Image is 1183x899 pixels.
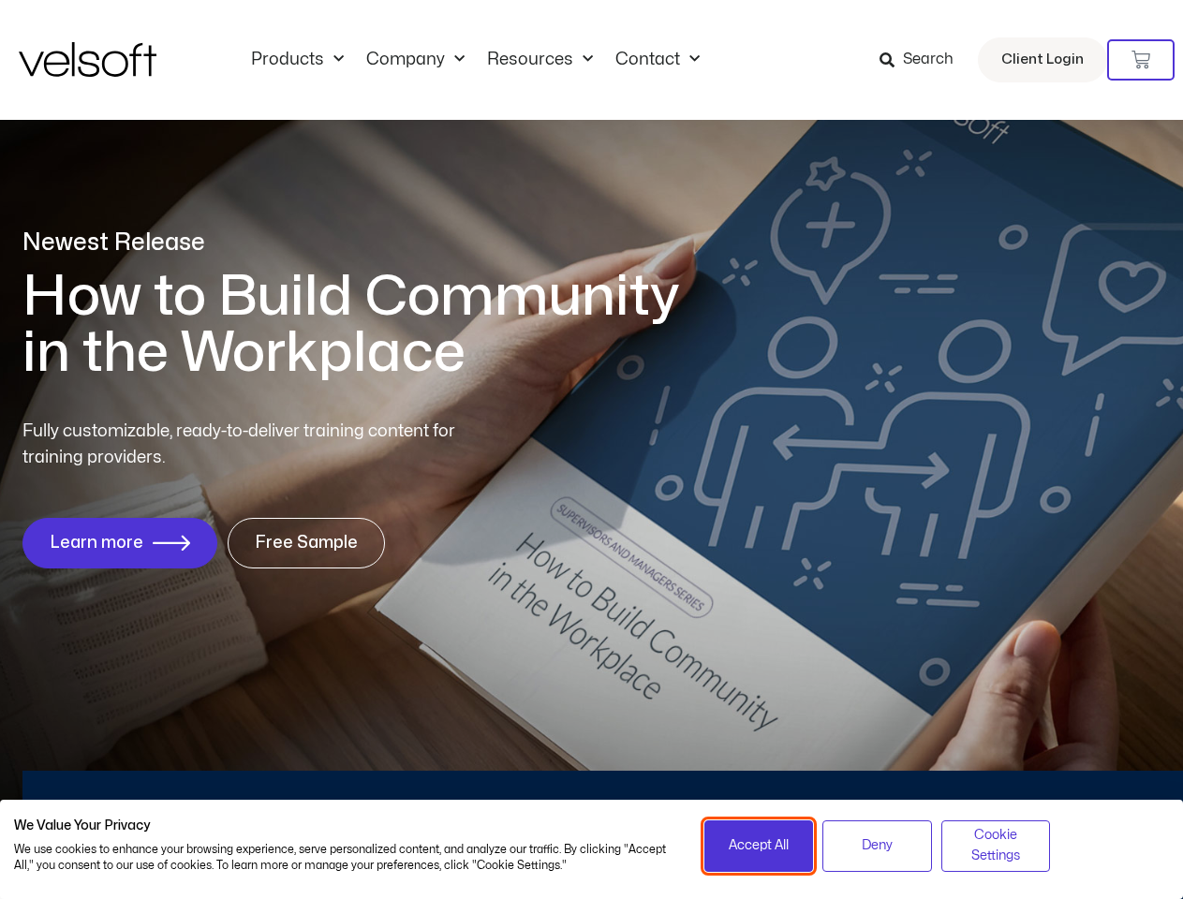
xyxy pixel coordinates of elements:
h1: How to Build Community in the Workplace [22,269,706,381]
h2: We Value Your Privacy [14,818,676,834]
p: Newest Release [22,227,706,259]
span: Cookie Settings [954,825,1039,867]
p: Fully customizable, ready-to-deliver training content for training providers. [22,419,489,471]
span: Learn more [50,534,143,553]
a: Client Login [978,37,1107,82]
span: Client Login [1001,48,1084,72]
nav: Menu [240,50,711,70]
a: Free Sample [228,518,385,568]
a: ProductsMenu Toggle [240,50,355,70]
span: Accept All [729,835,789,856]
a: ContactMenu Toggle [604,50,711,70]
span: Free Sample [255,534,358,553]
span: Search [903,48,954,72]
a: Search [880,44,967,76]
a: Learn more [22,518,217,568]
a: ResourcesMenu Toggle [476,50,604,70]
a: CompanyMenu Toggle [355,50,476,70]
button: Deny all cookies [822,820,932,872]
button: Accept all cookies [704,820,814,872]
button: Adjust cookie preferences [941,820,1051,872]
p: We use cookies to enhance your browsing experience, serve personalized content, and analyze our t... [14,842,676,874]
span: Deny [862,835,893,856]
img: Velsoft Training Materials [19,42,156,77]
